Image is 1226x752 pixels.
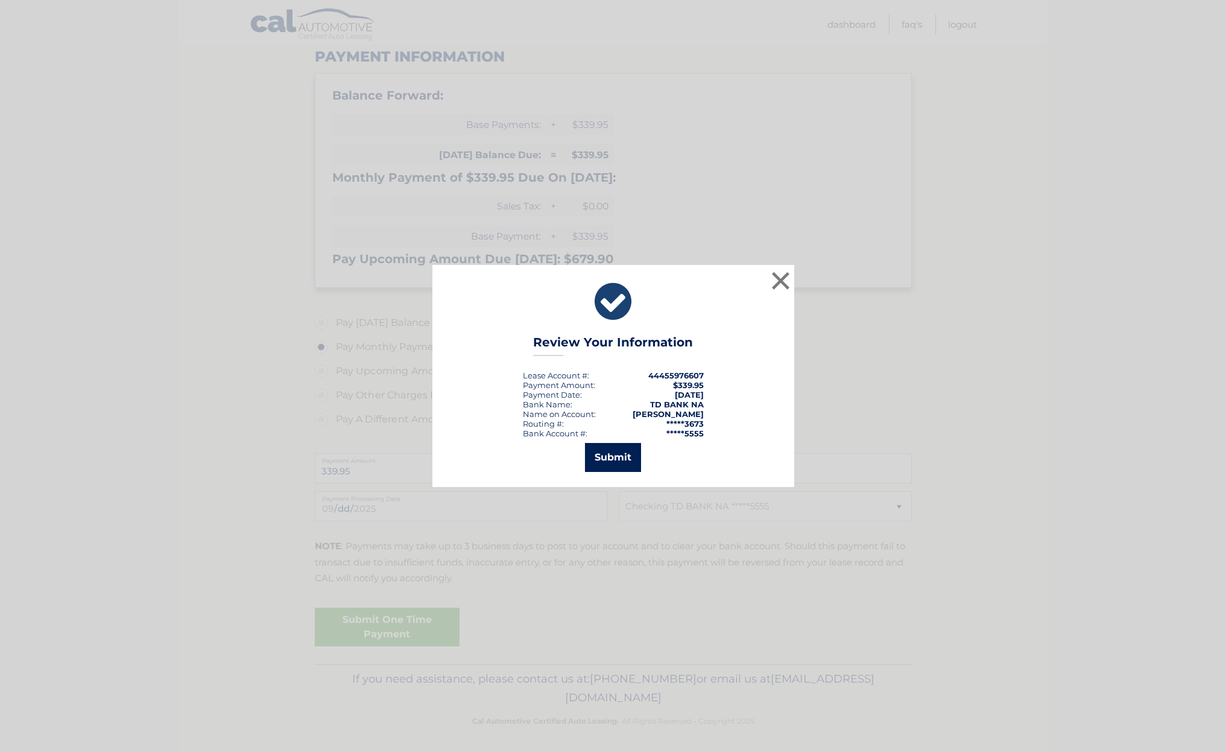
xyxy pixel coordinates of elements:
strong: TD BANK NA [650,400,704,409]
button: Submit [585,443,641,472]
h3: Review Your Information [533,335,693,356]
span: Payment Date [523,390,580,400]
span: [DATE] [675,390,704,400]
strong: [PERSON_NAME] [633,409,704,419]
strong: 44455976607 [648,371,704,380]
span: $339.95 [673,380,704,390]
button: × [769,269,793,293]
div: Payment Amount: [523,380,595,390]
div: Bank Account #: [523,429,587,438]
div: Name on Account: [523,409,596,419]
div: : [523,390,582,400]
div: Lease Account #: [523,371,589,380]
div: Routing #: [523,419,564,429]
div: Bank Name: [523,400,572,409]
